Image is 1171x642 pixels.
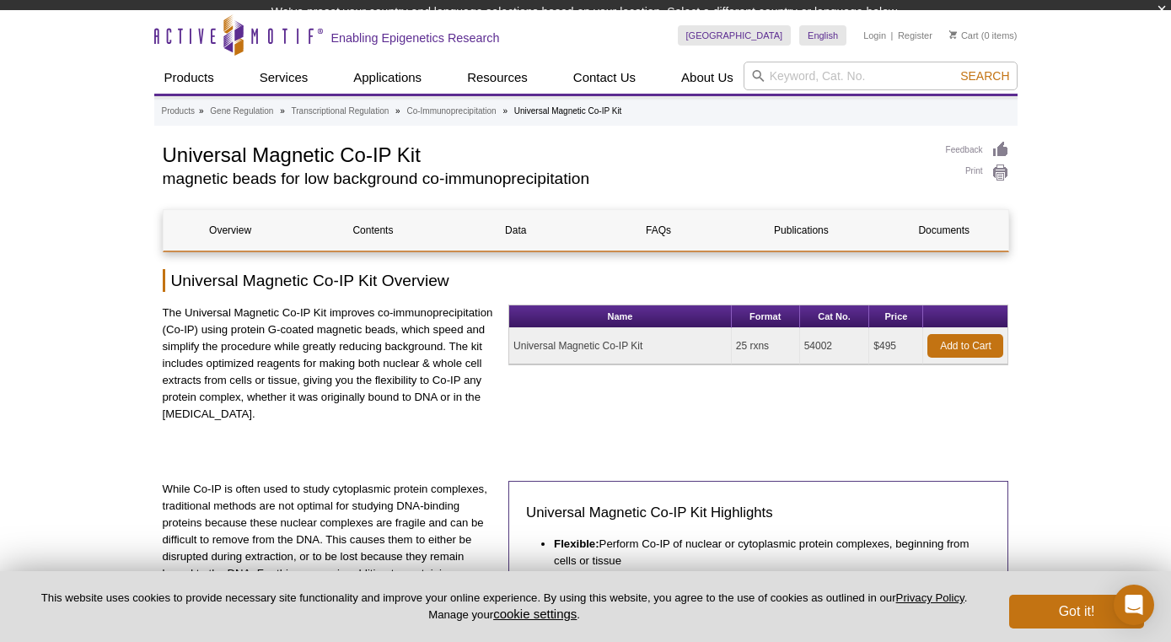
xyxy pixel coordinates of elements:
li: » [502,106,508,116]
a: Contact Us [563,62,646,94]
a: Products [154,62,224,94]
a: Gene Regulation [210,104,273,119]
a: Register [898,30,932,41]
a: About Us [671,62,744,94]
td: Universal Magnetic Co-IP Kit [509,328,732,364]
li: Perform Co-IP of nuclear or cytoplasmic protein complexes, beginning from cells or tissue [554,536,975,569]
span: Search [960,69,1009,83]
div: Open Intercom Messenger [1114,585,1154,625]
li: » [395,106,400,116]
a: Feedback [946,141,1009,159]
li: » [199,106,204,116]
a: Login [863,30,886,41]
a: Transcriptional Regulation [292,104,389,119]
th: Name [509,305,732,328]
h1: Universal Magnetic Co-IP Kit [163,141,929,166]
li: Universal Magnetic Co-IP Kit [514,106,622,116]
a: Applications [343,62,432,94]
strong: Flexible: [554,537,599,550]
a: Products [162,104,195,119]
th: Format [732,305,800,328]
a: English [799,25,846,46]
a: Publications [734,210,868,251]
a: Privacy Policy [896,591,964,604]
h2: magnetic beads for low background co-immunoprecipitation [163,171,929,186]
th: Cat No. [800,305,870,328]
a: Services [250,62,319,94]
h2: Universal Magnetic Co-IP Kit Overview [163,269,1009,292]
a: Print [946,164,1009,182]
button: Search [955,68,1014,84]
td: 54002 [800,328,870,364]
p: This website uses cookies to provide necessary site functionality and improve your online experie... [27,591,981,623]
img: Your Cart [949,30,957,39]
td: $495 [869,328,923,364]
p: The Universal Magnetic Co-IP Kit improves co-immunoprecipitation (Co-IP) using protein G-coated m... [163,305,497,423]
input: Keyword, Cat. No. [744,62,1018,90]
a: Documents [877,210,1011,251]
a: [GEOGRAPHIC_DATA] [678,25,792,46]
th: Price [869,305,923,328]
button: Got it! [1009,595,1144,629]
p: While Co-IP is often used to study cytoplasmic protein complexes, traditional methods are not opt... [163,481,497,633]
a: Resources [457,62,538,94]
a: FAQs [591,210,725,251]
a: Data [449,210,583,251]
td: 25 rxns [732,328,800,364]
a: Cart [949,30,979,41]
a: Overview [164,210,298,251]
li: | [891,25,894,46]
h3: Universal Magnetic Co-IP Kit Highlights [526,503,991,523]
a: Co-Immunoprecipitation [406,104,496,119]
h2: Enabling Epigenetics Research [331,30,500,46]
li: Nuclear extraction procedure removes nuclear protein complexes from the DNA without disrupting pr... [554,569,975,608]
li: » [280,106,285,116]
a: Contents [306,210,440,251]
button: cookie settings [493,607,577,621]
li: (0 items) [949,25,1018,46]
a: Add to Cart [927,334,1003,358]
